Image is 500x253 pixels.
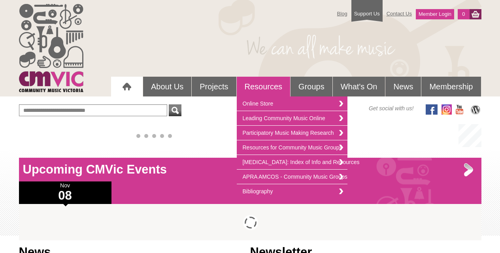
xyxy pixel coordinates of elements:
[143,77,191,96] a: About Us
[421,77,481,96] a: Membership
[470,104,481,115] img: CMVic Blog
[369,104,414,112] span: Get social with us!
[237,111,347,126] a: Leading Community Music Online
[385,77,421,96] a: News
[237,126,347,140] a: Participatory Music Making Research
[237,140,347,155] a: Resources for Community Music Groups
[291,77,332,96] a: Groups
[442,104,452,115] img: icon-instagram.png
[237,96,347,111] a: Online Store
[333,77,385,96] a: What's On
[192,77,236,96] a: Projects
[237,77,291,96] a: Resources
[19,4,83,92] img: cmvic_logo.png
[19,189,111,202] h1: 08
[19,162,481,177] h1: Upcoming CMVic Events
[416,9,454,19] a: Member Login
[237,184,347,198] a: Bibliography
[19,181,111,204] div: Nov
[458,9,469,19] a: 0
[383,7,416,21] a: Contact Us
[237,170,347,184] a: APRA AMCOS - Community Music Groups
[333,7,351,21] a: Blog
[237,155,347,170] a: [MEDICAL_DATA]: Index of Info and Resources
